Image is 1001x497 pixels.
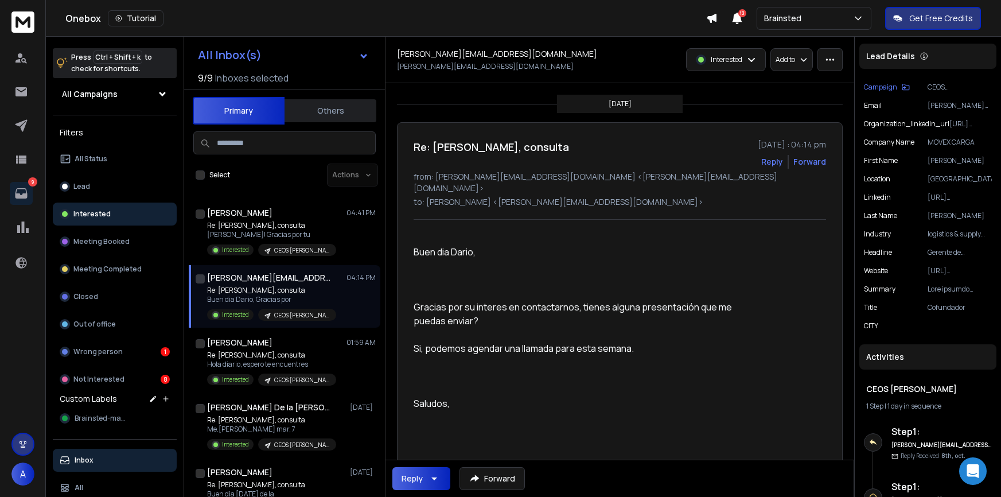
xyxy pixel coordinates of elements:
[53,147,177,170] button: All Status
[274,311,329,320] p: CEOS [PERSON_NAME]
[928,174,992,184] p: [GEOGRAPHIC_DATA]
[28,177,37,187] p: 9
[207,295,336,304] p: Buen dia Dario, Gracias por
[189,44,378,67] button: All Inbox(s)
[928,285,992,294] p: Lore ipsumdo sitametc ADIPI el s doeiusm temporin ut labo etd magn-ali eni admin ven quisnost exe...
[864,321,878,331] p: CITY
[207,480,336,490] p: Re: [PERSON_NAME], consulta
[350,403,376,412] p: [DATE]
[864,266,888,275] p: website
[864,83,897,92] p: Campaign
[928,138,992,147] p: MOVEX CARGA
[53,258,177,281] button: Meeting Completed
[346,338,376,347] p: 01:59 AM
[928,230,992,239] p: logistics & supply chain
[402,473,423,484] div: Reply
[414,342,634,355] span: Si, podemos agendar una llamada para esta semana.
[53,449,177,472] button: Inbox
[928,83,992,92] p: CEOS [PERSON_NAME]
[793,156,826,168] div: Forward
[10,182,33,205] a: 9
[11,463,34,486] button: A
[392,467,450,490] button: Reply
[459,467,525,490] button: Forward
[274,246,329,255] p: CEOS [PERSON_NAME]
[891,425,992,438] h6: Step 1 :
[864,101,882,110] p: Email
[928,303,992,312] p: Cofundador
[397,48,597,60] h1: [PERSON_NAME][EMAIL_ADDRESS][DOMAIN_NAME]
[864,83,910,92] button: Campaign
[928,101,992,110] p: [PERSON_NAME][EMAIL_ADDRESS][DOMAIN_NAME]
[864,303,877,312] p: title
[864,193,891,202] p: linkedin
[711,55,742,64] p: Interested
[73,292,98,301] p: Closed
[75,483,83,492] p: All
[901,452,965,460] p: Reply Received
[207,416,336,425] p: Re: [PERSON_NAME], consulta
[864,211,897,220] p: Last Name
[346,273,376,282] p: 04:14 PM
[53,175,177,198] button: Lead
[609,99,632,108] p: [DATE]
[193,97,285,125] button: Primary
[75,414,125,423] span: Brainsted-man
[73,209,111,219] p: Interested
[53,407,177,430] button: Brainsted-man
[866,402,990,411] div: |
[397,62,574,71] p: [PERSON_NAME][EMAIL_ADDRESS][DOMAIN_NAME]
[198,49,262,61] h1: All Inbox(s)
[53,230,177,253] button: Meeting Booked
[941,452,965,460] span: 8th, oct.
[909,13,973,24] p: Get Free Credits
[350,468,376,477] p: [DATE]
[207,467,272,478] h1: [PERSON_NAME]
[75,154,107,164] p: All Status
[53,340,177,363] button: Wrong person1
[959,457,987,485] div: Open Intercom Messenger
[285,98,376,123] button: Others
[207,230,336,239] p: [PERSON_NAME]! Gracias por tu
[53,285,177,308] button: Closed
[222,375,249,384] p: Interested
[53,368,177,391] button: Not Interested8
[207,402,333,413] h1: [PERSON_NAME] De la [PERSON_NAME]
[928,211,992,220] p: [PERSON_NAME]
[222,440,249,449] p: Interested
[71,52,152,75] p: Press to check for shortcuts.
[764,13,806,24] p: Brainsted
[209,170,230,180] label: Select
[864,285,895,294] p: Summary
[864,248,892,257] p: headline
[62,88,118,100] h1: All Campaigns
[761,156,783,168] button: Reply
[758,139,826,150] p: [DATE] : 04:14 pm
[198,71,213,85] span: 9 / 9
[161,347,170,356] div: 1
[65,10,706,26] div: Onebox
[738,9,746,17] span: 13
[73,182,90,191] p: Lead
[207,337,272,348] h1: [PERSON_NAME]
[274,376,329,385] p: CEOS [PERSON_NAME]
[414,397,450,410] span: Saludos,
[864,174,890,184] p: location
[776,55,795,64] p: Add to
[222,310,249,319] p: Interested
[414,171,826,194] p: from: [PERSON_NAME][EMAIL_ADDRESS][DOMAIN_NAME] <[PERSON_NAME][EMAIL_ADDRESS][DOMAIN_NAME]>
[414,196,826,208] p: to: [PERSON_NAME] <[PERSON_NAME][EMAIL_ADDRESS][DOMAIN_NAME]>
[949,119,992,129] p: [URL][DOMAIN_NAME]
[207,360,336,369] p: Hola diario, espero te encuentres
[864,138,914,147] p: Company Name
[274,441,329,449] p: CEOS [PERSON_NAME]
[928,266,992,275] p: [URL][DOMAIN_NAME]
[215,71,289,85] h3: Inboxes selected
[891,441,992,449] h6: [PERSON_NAME][EMAIL_ADDRESS][DOMAIN_NAME]
[73,375,124,384] p: Not Interested
[414,301,734,327] span: Gracias por su interes en contactarnos, tienes alguna presentación que me puedas enviar?
[928,193,992,202] p: [URL][DOMAIN_NAME][PERSON_NAME][PERSON_NAME]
